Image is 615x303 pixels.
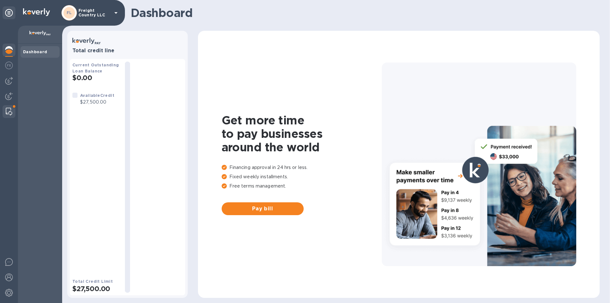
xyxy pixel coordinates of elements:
b: Dashboard [23,49,47,54]
b: Total Credit Limit [72,279,113,284]
p: Freight Country LLC [78,8,111,17]
h1: Dashboard [131,6,596,20]
h2: $27,500.00 [72,285,120,293]
b: FL [67,10,72,15]
p: Fixed weekly installments. [222,173,382,180]
h3: Total credit line [72,48,183,54]
img: Foreign exchange [5,62,13,69]
span: Pay bill [227,205,299,213]
p: Free terms management. [222,183,382,189]
h1: Get more time to pay businesses around the world [222,114,382,154]
b: Available Credit [80,93,114,98]
b: Current Outstanding Loan Balance [72,63,119,73]
img: Logo [23,8,50,16]
p: $27,500.00 [80,99,114,105]
h2: $0.00 [72,74,120,82]
button: Pay bill [222,202,304,215]
div: Unpin categories [3,6,15,19]
p: Financing approval in 24 hrs or less. [222,164,382,171]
